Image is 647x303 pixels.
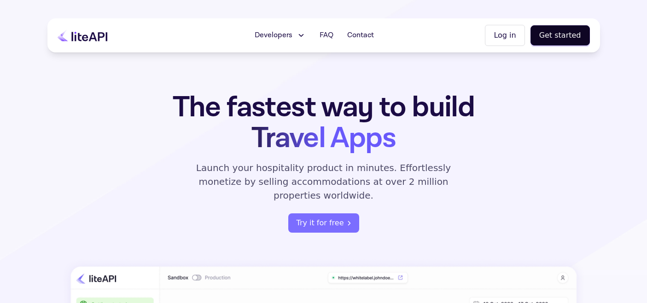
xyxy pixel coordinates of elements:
a: register [288,213,359,233]
button: Try it for free [288,213,359,233]
h1: The fastest way to build [144,92,504,154]
button: Get started [530,25,590,46]
span: FAQ [320,30,333,41]
a: Contact [342,26,379,45]
a: FAQ [314,26,339,45]
p: Launch your hospitality product in minutes. Effortlessly monetize by selling accommodations at ov... [186,161,462,202]
span: Developers [255,30,292,41]
span: Travel Apps [251,119,396,157]
button: Log in [485,25,525,46]
button: Developers [249,26,311,45]
span: Contact [347,30,374,41]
